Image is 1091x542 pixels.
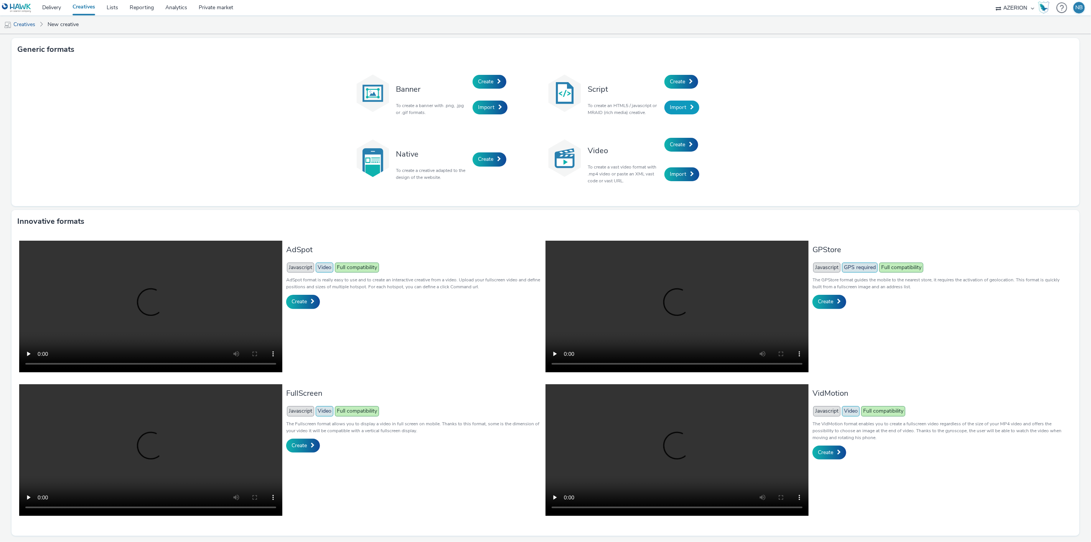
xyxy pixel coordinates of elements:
a: Create [812,446,846,459]
span: Javascript [287,406,314,416]
span: Create [478,78,493,85]
img: Hawk Academy [1038,2,1050,14]
h3: Script [588,84,661,94]
span: Full compatibility [335,263,379,273]
a: Import [664,167,699,181]
img: banner.svg [354,74,392,112]
span: GPS required [842,263,878,273]
span: Import [670,170,686,178]
span: Create [478,155,493,163]
h3: Native [396,149,469,159]
img: code.svg [545,74,584,112]
h3: FullScreen [286,388,542,398]
div: NB [1076,2,1083,13]
span: Create [818,449,833,456]
span: Full compatibility [335,406,379,416]
h3: Video [588,145,661,156]
img: native.svg [354,139,392,177]
h3: Generic formats [17,44,74,55]
a: Create [473,75,506,89]
a: Import [664,101,699,114]
span: Create [292,298,307,305]
span: Javascript [813,406,840,416]
span: Import [670,104,686,111]
span: Create [292,442,307,449]
a: New creative [44,15,82,34]
p: AdSpot format is really easy to use and to create an interactive creative from a video. Upload yo... [286,276,542,290]
p: To create a vast video format with .mp4 video or paste an XML vast code or vast URL. [588,164,661,184]
img: undefined Logo [2,3,31,13]
span: Create [818,298,833,305]
a: Import [473,101,508,114]
span: Create [670,141,685,148]
span: Full compatibility [861,406,905,416]
p: The Fullscreen format allows you to display a video in full screen on mobile. Thanks to this form... [286,420,542,434]
h3: Innovative formats [17,216,84,227]
p: The GPStore format guides the mobile to the nearest store, it requires the activation of geolocat... [812,276,1068,290]
a: Create [664,138,698,152]
a: Create [473,152,506,166]
p: To create a banner with .png, .jpg or .gif formats. [396,102,469,116]
span: Video [316,406,333,416]
a: Hawk Academy [1038,2,1053,14]
h3: Banner [396,84,469,94]
a: Create [664,75,698,89]
span: Create [670,78,685,85]
p: To create an HTML5 / javascript or MRAID (rich media) creative. [588,102,661,116]
p: To create a creative adapted to the design of the website. [396,167,469,181]
span: Video [842,406,860,416]
p: The VidMotion format enables you to create a fullscreen video regardless of the size of your MP4 ... [812,420,1068,441]
img: video.svg [545,139,584,177]
a: Create [286,439,320,453]
span: Javascript [813,263,840,273]
span: Javascript [287,263,314,273]
a: Create [812,295,846,309]
img: mobile [4,21,12,29]
span: Import [478,104,494,111]
h3: VidMotion [812,388,1068,398]
h3: AdSpot [286,245,542,255]
span: Full compatibility [879,263,923,273]
h3: GPStore [812,245,1068,255]
span: Video [316,263,333,273]
a: Create [286,295,320,309]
